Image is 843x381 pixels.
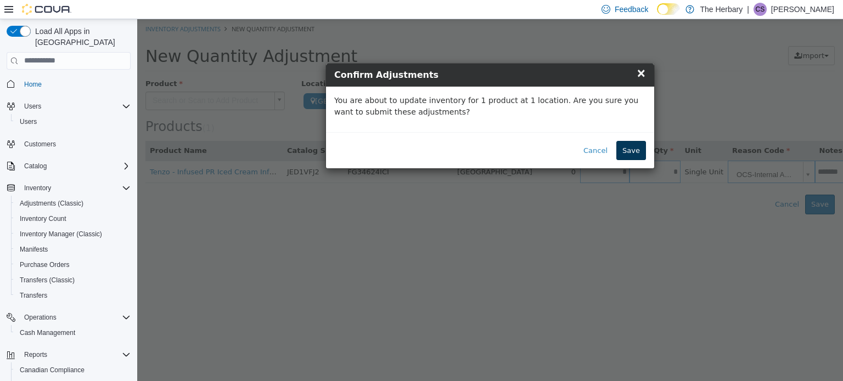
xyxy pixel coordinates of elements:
[700,3,743,16] p: The Herbary
[20,100,131,113] span: Users
[15,258,74,271] a: Purchase Orders
[754,3,767,16] div: Carolyn Stona
[15,115,41,128] a: Users
[11,362,135,378] button: Canadian Compliance
[15,274,131,287] span: Transfers (Classic)
[15,212,71,225] a: Inventory Count
[24,184,51,192] span: Inventory
[20,160,131,173] span: Catalog
[15,115,131,128] span: Users
[197,76,509,99] p: You are about to update inventory for 1 product at 1 location. Are you sure you want to submit th...
[20,181,131,195] span: Inventory
[15,258,131,271] span: Purchase Orders
[15,228,106,241] a: Inventory Manager (Classic)
[24,313,57,322] span: Operations
[771,3,834,16] p: [PERSON_NAME]
[20,199,83,208] span: Adjustments (Classic)
[2,76,135,92] button: Home
[11,288,135,303] button: Transfers
[24,102,41,111] span: Users
[20,276,75,285] span: Transfers (Classic)
[20,311,131,324] span: Operations
[15,326,80,339] a: Cash Management
[15,363,89,377] a: Canadian Compliance
[20,160,51,173] button: Catalog
[20,214,66,223] span: Inventory Count
[197,49,509,62] h4: Confirm Adjustments
[15,197,131,210] span: Adjustments (Classic)
[11,257,135,272] button: Purchase Orders
[479,122,509,141] button: Save
[11,242,135,257] button: Manifests
[15,197,88,210] a: Adjustments (Classic)
[615,4,648,15] span: Feedback
[20,117,37,126] span: Users
[15,228,131,241] span: Inventory Manager (Classic)
[11,114,135,129] button: Users
[15,289,131,302] span: Transfers
[15,243,131,256] span: Manifests
[20,78,46,91] a: Home
[20,100,46,113] button: Users
[20,348,131,361] span: Reports
[440,122,476,141] button: Cancel
[20,328,75,337] span: Cash Management
[15,289,52,302] a: Transfers
[2,136,135,152] button: Customers
[11,325,135,340] button: Cash Management
[31,26,131,48] span: Load All Apps in [GEOGRAPHIC_DATA]
[22,4,71,15] img: Cova
[15,212,131,225] span: Inventory Count
[20,245,48,254] span: Manifests
[20,77,131,91] span: Home
[2,99,135,114] button: Users
[20,348,52,361] button: Reports
[24,140,56,149] span: Customers
[15,243,52,256] a: Manifests
[20,260,70,269] span: Purchase Orders
[756,3,765,16] span: CS
[24,350,47,359] span: Reports
[747,3,749,16] p: |
[657,3,680,15] input: Dark Mode
[20,311,61,324] button: Operations
[2,310,135,325] button: Operations
[24,162,47,170] span: Catalog
[2,180,135,196] button: Inventory
[499,47,509,60] span: ×
[20,181,55,195] button: Inventory
[2,347,135,362] button: Reports
[20,230,102,238] span: Inventory Manager (Classic)
[20,137,131,151] span: Customers
[15,274,79,287] a: Transfers (Classic)
[20,366,85,374] span: Canadian Compliance
[2,158,135,174] button: Catalog
[24,80,42,89] span: Home
[20,138,60,151] a: Customers
[11,272,135,288] button: Transfers (Classic)
[15,326,131,339] span: Cash Management
[11,196,135,211] button: Adjustments (Classic)
[11,211,135,226] button: Inventory Count
[20,291,47,300] span: Transfers
[11,226,135,242] button: Inventory Manager (Classic)
[15,363,131,377] span: Canadian Compliance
